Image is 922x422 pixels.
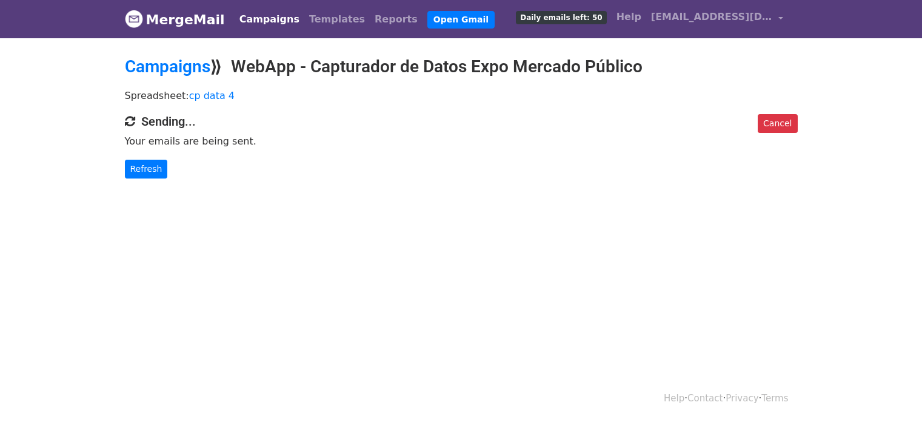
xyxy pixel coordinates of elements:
p: Spreadsheet: [125,89,798,102]
img: MergeMail logo [125,10,143,28]
span: Daily emails left: 50 [516,11,606,24]
a: Templates [304,7,370,32]
p: Your emails are being sent. [125,135,798,148]
span: [EMAIL_ADDRESS][DOMAIN_NAME] [651,10,772,24]
a: Cancel [758,114,797,133]
h2: ⟫ WebApp - Capturador de Datos Expo Mercado Público [125,56,798,77]
a: Contact [687,393,723,404]
a: Campaigns [125,56,210,77]
a: Help [664,393,684,404]
a: Campaigns [235,7,304,32]
h4: Sending... [125,114,798,129]
a: Open Gmail [427,11,495,29]
a: Refresh [125,160,168,179]
a: Privacy [726,393,758,404]
a: Reports [370,7,423,32]
a: cp data 4 [189,90,235,101]
a: Terms [761,393,788,404]
a: Daily emails left: 50 [511,5,611,29]
a: Help [612,5,646,29]
a: MergeMail [125,7,225,32]
a: [EMAIL_ADDRESS][DOMAIN_NAME] [646,5,788,33]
